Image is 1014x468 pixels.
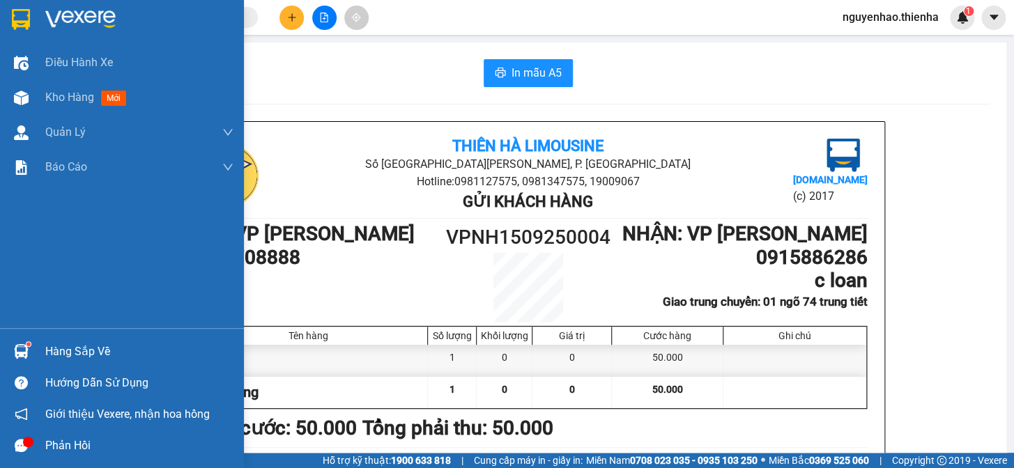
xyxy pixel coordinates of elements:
span: | [461,453,463,468]
div: Cước hàng [615,330,719,341]
sup: 1 [964,6,974,16]
span: notification [15,407,28,421]
li: Hotline: 0981127575, 0981347575, 19009067 [302,173,754,190]
div: 50.000 [612,345,723,376]
span: Miền Bắc [769,453,869,468]
span: 1 [966,6,971,16]
span: down [222,127,233,138]
b: Gửi khách hàng [463,193,593,210]
span: 1 [450,384,455,395]
button: aim [344,6,369,30]
span: | [879,453,882,468]
div: Tên hàng [194,330,424,341]
li: (c) 2017 [792,187,867,205]
b: [DOMAIN_NAME] [792,174,867,185]
div: Hướng dẫn sử dụng [45,373,233,393]
img: logo.jpg [827,139,860,172]
span: ⚪️ [761,458,765,463]
div: 1k [190,345,429,376]
span: In mẫu A5 [512,64,562,81]
b: Thiên Hà Limousine [452,137,604,155]
sup: 1 [26,342,31,346]
button: plus [279,6,304,30]
span: Điều hành xe [45,54,113,71]
strong: 0708 023 035 - 0935 103 250 [630,455,758,466]
li: Người gửi hàng xác nhận [217,451,411,464]
span: 0 [502,384,507,395]
img: logo-vxr [12,9,30,30]
b: NHẬN : VP [PERSON_NAME] [622,222,868,245]
strong: 1900 633 818 [391,455,451,466]
button: caret-down [981,6,1006,30]
img: warehouse-icon [14,56,29,70]
img: icon-new-feature [956,11,969,24]
img: solution-icon [14,160,29,175]
span: Quản Lý [45,123,86,141]
li: Hotline: 0981127575, 0981347575, 19009067 [130,52,583,69]
h1: 0366708888 [189,246,443,270]
li: 12:33[DATE] [673,451,867,464]
span: Miền Nam [586,453,758,468]
img: warehouse-icon [14,344,29,359]
span: Giới thiệu Vexere, nhận hoa hồng [45,405,210,423]
div: Hàng sắp về [45,341,233,362]
span: down [222,162,233,173]
span: Hỗ trợ kỹ thuật: [323,453,451,468]
span: file-add [319,13,329,22]
span: message [15,439,28,452]
span: aim [351,13,361,22]
span: Báo cáo [45,158,87,175]
button: printerIn mẫu A5 [484,59,573,87]
div: Giá trị [536,330,608,341]
div: Ghi chú [727,330,863,341]
div: 1 [428,345,477,376]
div: Khối lượng [480,330,528,341]
span: mới [101,91,126,106]
li: Số [GEOGRAPHIC_DATA][PERSON_NAME], P. [GEOGRAPHIC_DATA] [302,155,754,173]
div: Số lượng [431,330,473,341]
button: file-add [312,6,337,30]
b: GỬI : VP [PERSON_NAME] [189,222,415,245]
li: Số [GEOGRAPHIC_DATA][PERSON_NAME], P. [GEOGRAPHIC_DATA] [130,34,583,52]
div: Phản hồi [45,435,233,456]
span: question-circle [15,376,28,389]
span: nguyenhao.thienha [831,8,950,26]
div: 0 [532,345,612,376]
img: warehouse-icon [14,125,29,140]
b: Tổng phải thu: 50.000 [362,416,553,439]
b: Chưa cước : 50.000 [189,416,357,439]
span: plus [287,13,297,22]
div: 0 [477,345,532,376]
span: copyright [937,455,946,465]
h1: c loan [613,269,867,292]
img: warehouse-icon [14,91,29,105]
span: 0 [569,384,575,395]
span: Cung cấp máy in - giấy in: [474,453,583,468]
b: GỬI : VP [PERSON_NAME] [17,101,243,124]
span: 50.000 [652,384,682,395]
b: Giao trung chuyển: 01 ngõ 74 trung tiết [663,295,868,309]
span: Kho hàng [45,91,94,104]
h1: VPNH1509250004 [443,222,613,253]
span: printer [495,67,506,80]
strong: 0369 525 060 [809,455,869,466]
img: logo.jpg [17,17,87,87]
span: caret-down [988,11,1000,24]
h1: 0915886286 [613,246,867,270]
